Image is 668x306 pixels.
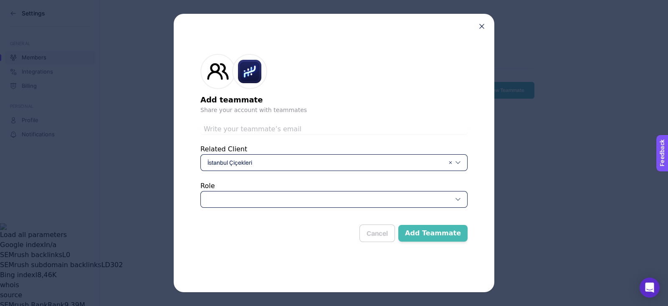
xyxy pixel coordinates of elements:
span: Feedback [5,3,32,9]
img: svg%3e [455,160,461,165]
input: Write your teammate’s email [200,124,468,134]
label: Role [200,182,215,190]
h2: Add teammate [200,94,468,106]
button: Add Teammate [398,225,468,242]
div: Open Intercom Messenger [640,278,660,298]
img: svg%3e [455,197,461,202]
p: Share your account with teammates [200,106,468,114]
label: Related Client [200,145,247,153]
span: İstanbul Çiçekleri [207,158,445,167]
button: Cancel [359,224,395,242]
